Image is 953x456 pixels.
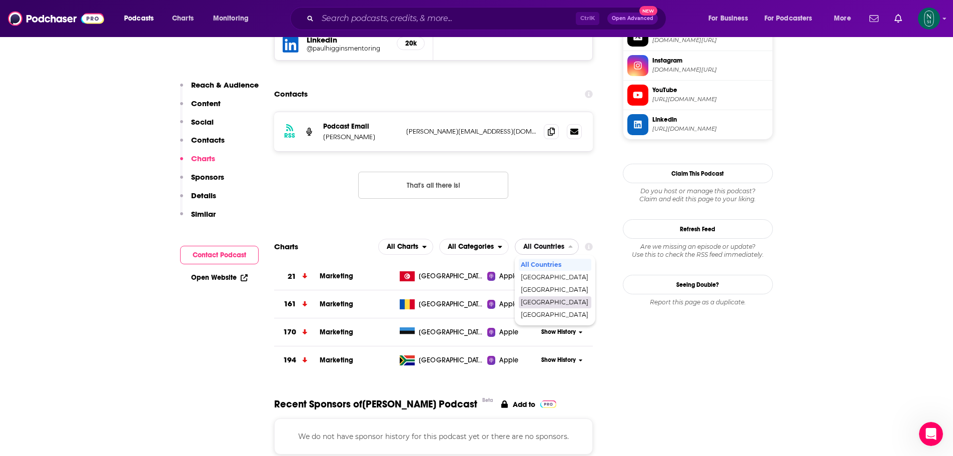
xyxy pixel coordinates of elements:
[501,398,557,410] a: Add to
[652,56,768,65] span: Instagram
[396,355,487,365] a: [GEOGRAPHIC_DATA]
[274,263,320,290] a: 21
[623,187,773,195] span: Do you host or manage this podcast?
[652,115,768,124] span: Linkedin
[487,299,538,309] a: Apple
[16,328,24,336] button: Emoji picker
[8,43,192,73] div: Support Bot says…
[701,11,760,27] button: open menu
[191,117,214,127] p: Social
[157,4,176,23] button: Home
[8,132,192,164] div: Support Bot says…
[7,4,26,23] button: go back
[627,85,768,106] a: YouTube[URL][DOMAIN_NAME]
[499,327,518,337] span: Apple
[8,9,104,28] img: Podchaser - Follow, Share and Rate Podcasts
[482,397,493,403] div: Beta
[191,80,259,90] p: Reach & Audience
[519,309,591,321] div: Tunisia
[919,422,943,446] iframe: Intercom live chat
[117,11,167,27] button: open menu
[865,10,882,27] a: Show notifications dropdown
[8,43,119,65] div: Hi there, how can we help?
[652,96,768,103] span: https://www.youtube.com/@PaulHigginsMentoring
[521,287,588,293] span: [GEOGRAPHIC_DATA]
[396,271,487,281] a: [GEOGRAPHIC_DATA]
[623,298,773,306] div: Report this page as a duplicate.
[206,11,262,27] button: open menu
[827,11,863,27] button: open menu
[652,37,768,44] span: twitter.com/PaulHiggins555
[320,300,353,308] a: Marketing
[708,12,748,26] span: For Business
[191,172,224,182] p: Sponsors
[180,80,259,99] button: Reach & Audience
[487,327,538,337] a: Apple
[320,328,353,336] span: Marketing
[16,270,156,289] div: You can return here anytime to see responses and send updates.
[307,35,389,45] h5: LinkedIn
[519,296,591,308] div: South Africa
[519,271,591,283] div: Estonia
[180,99,221,117] button: Content
[576,12,599,25] span: Ctrl K
[515,239,579,255] button: close menu
[32,328,40,336] button: Gif picker
[21,182,180,190] h2: Get help faster
[519,259,591,271] div: All Countries
[890,10,906,27] a: Show notifications dropdown
[191,154,215,163] p: Charts
[307,45,389,52] a: @paulhigginsmentoring
[487,355,538,365] a: Apple
[627,55,768,76] a: Instagram[DOMAIN_NAME][URL]
[44,79,184,118] div: Hello! I am trying to add an Instagram and TikTok link for my creator I'm managing, [PERSON_NAME]...
[180,154,215,172] button: Charts
[124,12,154,26] span: Podcasts
[439,239,509,255] h2: Categories
[419,327,484,337] span: Estonia
[287,431,581,442] p: We do not have sponsor history for this podcast yet or there are no sponsors.
[406,127,536,136] p: [PERSON_NAME][EMAIL_ADDRESS][DOMAIN_NAME]
[64,328,72,336] button: Start recording
[540,400,557,408] img: Pro Logo
[21,194,180,201] h3: Send the team some context
[323,122,398,131] p: Podcast Email
[541,328,576,336] span: Show History
[320,272,353,280] a: Marketing
[8,164,192,264] div: Support Bot says…
[612,16,653,21] span: Open Advanced
[515,239,579,255] h2: Countries
[320,356,353,364] span: Marketing
[764,12,812,26] span: For Podcasters
[521,312,588,318] span: [GEOGRAPHIC_DATA]
[191,135,225,145] p: Contacts
[274,398,477,410] span: Recent Sponsors of [PERSON_NAME] Podcast
[538,356,586,364] button: Show History
[607,13,658,25] button: Open AdvancedNew
[283,326,296,338] h3: 170
[21,211,180,221] div: Issue
[513,400,535,409] p: Add to
[623,187,773,203] div: Claim and edit this page to your liking.
[284,298,296,310] h3: 161
[180,246,259,264] button: Contact Podcast
[274,290,320,318] a: 161
[180,135,225,154] button: Contacts
[36,73,192,124] div: Hello! I am trying to add an Instagram and TikTok link for my creator I'm managing, [PERSON_NAME]...
[8,264,192,317] div: Support Bot says…
[318,11,576,27] input: Search podcasts, credits, & more...
[834,12,851,26] span: More
[623,164,773,183] button: Claim This Podcast
[8,132,164,163] div: Share some context to help the team respond better and faster.
[8,264,164,295] div: You can return here anytime to see responses and send updates.Support Bot • [DATE]
[274,242,298,251] h2: Charts
[358,172,508,199] button: Nothing here.
[439,239,509,255] button: open menu
[213,12,249,26] span: Monitoring
[172,324,188,340] button: Send a message…
[274,318,320,346] a: 170
[16,297,80,303] div: Support Bot • [DATE]
[191,99,221,108] p: Content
